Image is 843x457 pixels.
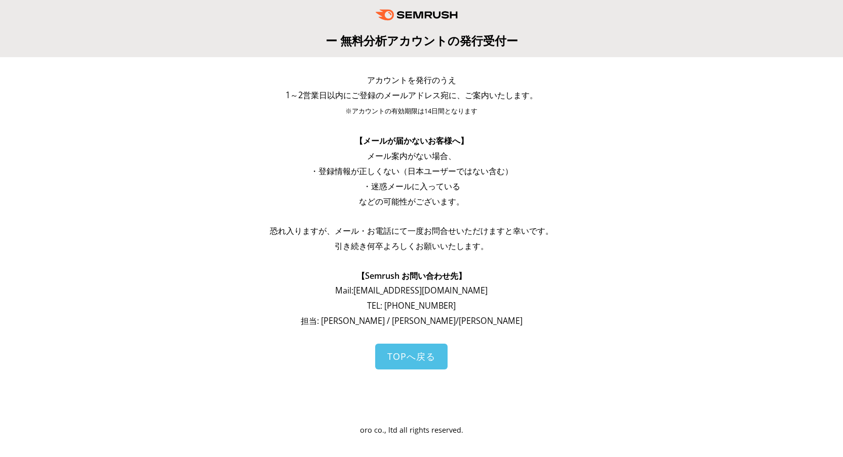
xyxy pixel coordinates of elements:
span: 引き続き何卒よろしくお願いいたします。 [335,240,489,252]
span: ・登録情報が正しくない（日本ユーザーではない含む） [310,165,513,177]
span: 恐れ入りますが、メール・お電話にて一度お問合せいただけますと幸いです。 [270,225,553,236]
span: 担当: [PERSON_NAME] / [PERSON_NAME]/[PERSON_NAME] [301,315,523,326]
span: TOPへ戻る [387,350,435,362]
span: oro co., ltd all rights reserved. [360,425,463,435]
span: ー 無料分析アカウントの発行受付ー [326,32,518,49]
span: TEL: [PHONE_NUMBER] [367,300,456,311]
a: TOPへ戻る [375,344,448,369]
span: ・迷惑メールに入っている [363,181,460,192]
span: 1～2営業日以内にご登録のメールアドレス宛に、ご案内いたします。 [286,90,538,101]
span: メール案内がない場合、 [367,150,456,161]
span: 【メールが届かないお客様へ】 [355,135,468,146]
span: 【Semrush お問い合わせ先】 [357,270,466,281]
span: などの可能性がございます。 [359,196,464,207]
span: ※アカウントの有効期限は14日間となります [345,107,477,115]
span: アカウントを発行のうえ [367,74,456,86]
span: Mail: [EMAIL_ADDRESS][DOMAIN_NAME] [335,285,488,296]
